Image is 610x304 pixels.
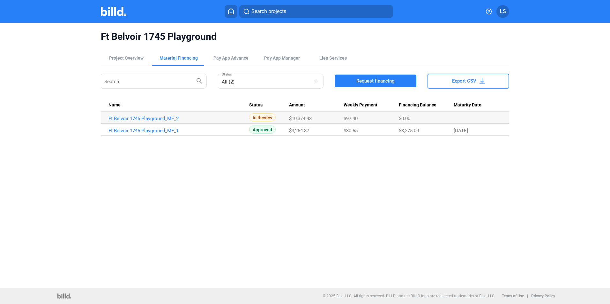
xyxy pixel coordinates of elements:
div: Status [249,102,289,108]
p: © 2025 Billd, LLC. All rights reserved. BILLD and the BILLD logo are registered trademarks of Bil... [323,294,495,298]
div: Material Financing [160,55,198,61]
span: Search projects [251,8,286,15]
div: Amount [289,102,344,108]
img: Billd Company Logo [101,7,126,16]
img: logo [57,293,71,299]
span: Pay App Manager [264,55,300,61]
span: $30.55 [344,128,358,134]
mat-select-trigger: All (2) [222,79,234,85]
span: $10,374.43 [289,116,312,121]
span: Financing Balance [399,102,436,108]
div: Maturity Date [454,102,502,108]
div: Project Overview [109,55,144,61]
div: Weekly Payment [344,102,398,108]
a: Ft Belvoir 1745 Playground_MF_2 [108,116,249,121]
span: LS [500,8,506,15]
span: $3,275.00 [399,128,419,134]
span: Request financing [356,78,395,84]
button: Request financing [335,75,416,87]
span: Approved [249,126,276,134]
span: $0.00 [399,116,410,121]
p: | [527,294,528,298]
mat-icon: search [196,77,203,84]
div: Lien Services [319,55,347,61]
span: Amount [289,102,305,108]
span: [DATE] [454,128,468,134]
span: $3,254.37 [289,128,309,134]
span: Maturity Date [454,102,481,108]
span: In Review [249,113,276,121]
button: Search projects [239,5,393,18]
span: Weekly Payment [344,102,377,108]
span: Status [249,102,263,108]
span: $97.40 [344,116,358,121]
div: Financing Balance [399,102,454,108]
button: LS [496,5,509,18]
span: Name [108,102,121,108]
div: Name [108,102,249,108]
button: Export CSV [428,74,509,89]
b: Privacy Policy [531,294,555,298]
div: Pay App Advance [213,55,249,61]
span: Export CSV [452,78,476,84]
b: Terms of Use [502,294,524,298]
span: Ft Belvoir 1745 Playground [101,31,509,43]
a: Ft Belvoir 1745 Playground_MF_1 [108,128,249,134]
